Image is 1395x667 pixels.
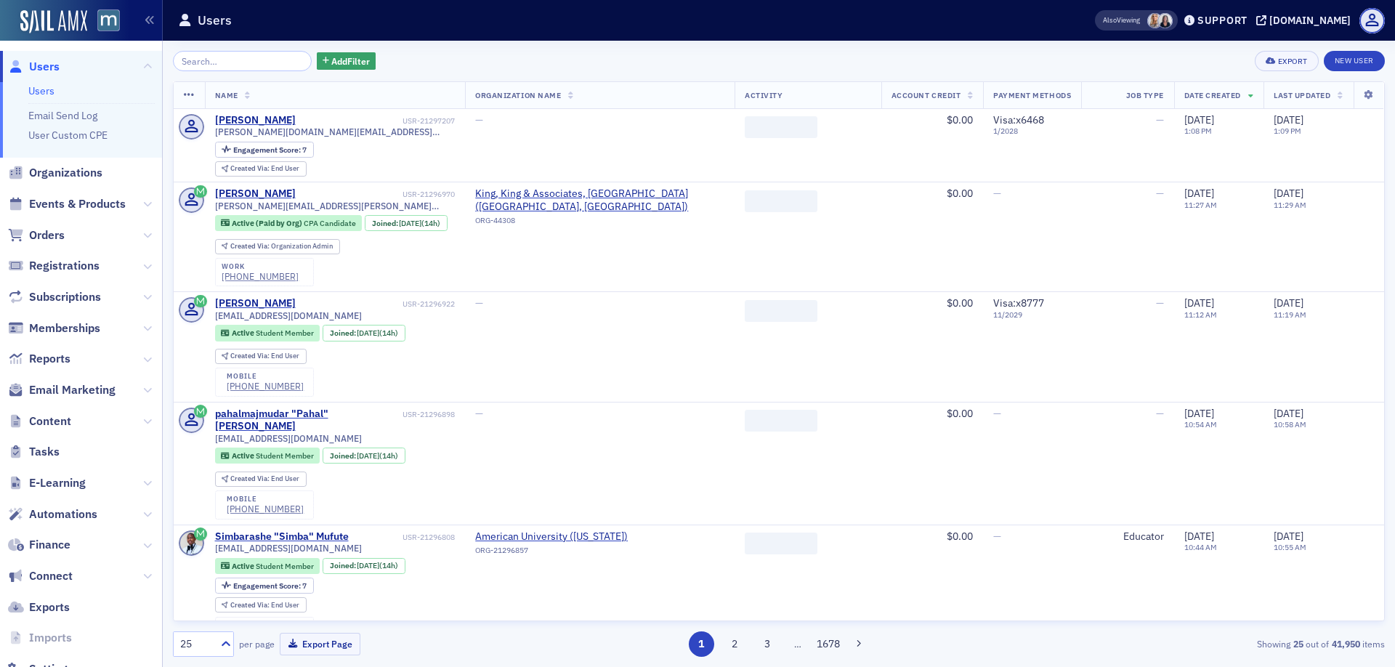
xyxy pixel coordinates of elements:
div: USR-21296808 [351,533,455,542]
div: Created Via: End User [215,472,307,487]
span: [DATE] [1274,407,1303,420]
a: Content [8,413,71,429]
a: Connect [8,568,73,584]
div: Active: Active: Student Member [215,448,320,464]
a: Active (Paid by Org) CPA Candidate [221,219,355,228]
label: per page [239,637,275,650]
span: ‌ [745,300,817,322]
div: Active: Active: Student Member [215,558,320,574]
span: Created Via : [230,474,271,483]
span: Created Via : [230,241,271,251]
div: [PHONE_NUMBER] [222,271,299,282]
strong: 25 [1290,637,1306,650]
span: [DATE] [1184,113,1214,126]
span: Created Via : [230,600,271,610]
span: — [1156,407,1164,420]
span: American University (Washington) [475,530,628,543]
a: Orders [8,227,65,243]
span: Kelly Brown [1157,13,1173,28]
div: Created Via: Organization Admin [215,239,340,254]
a: E-Learning [8,475,86,491]
time: 11:29 AM [1274,200,1306,210]
a: Tasks [8,444,60,460]
span: Joined : [330,561,357,570]
a: Imports [8,630,72,646]
div: (14h) [357,451,398,461]
span: Memberships [29,320,100,336]
span: $0.00 [947,113,973,126]
div: USR-21296898 [403,410,455,419]
span: $0.00 [947,296,973,310]
div: Engagement Score: 7 [215,578,314,594]
span: 11 / 2029 [993,310,1071,320]
div: Engagement Score: 7 [215,142,314,158]
div: Active: Active: Student Member [215,325,320,341]
button: 3 [755,631,780,657]
span: Finance [29,537,70,553]
span: — [475,296,483,310]
div: 25 [180,636,212,652]
span: Joined : [330,328,357,338]
time: 10:54 AM [1184,419,1217,429]
span: [DATE] [399,218,421,228]
a: Simbarashe "Simba" Mufute [215,530,349,543]
span: [DATE] [1184,187,1214,200]
div: Created Via: End User [215,161,307,177]
span: 1 / 2028 [993,126,1071,136]
span: E-Learning [29,475,86,491]
span: Emily Trott [1147,13,1162,28]
span: [DATE] [1184,530,1214,543]
a: [PHONE_NUMBER] [227,504,304,514]
div: [DOMAIN_NAME] [1269,14,1351,27]
span: — [1156,187,1164,200]
div: (14h) [357,328,398,338]
a: [PERSON_NAME] [215,114,296,127]
button: 1678 [816,631,841,657]
div: [PERSON_NAME] [215,297,296,310]
a: Reports [8,351,70,367]
span: Reports [29,351,70,367]
span: [EMAIL_ADDRESS][DOMAIN_NAME] [215,543,362,554]
div: 7 [233,582,307,590]
span: Exports [29,599,70,615]
span: [DATE] [357,328,379,338]
div: Joined: 2025-09-05 00:00:00 [323,448,405,464]
a: [PHONE_NUMBER] [227,381,304,392]
span: [DATE] [1274,296,1303,310]
span: Registrations [29,258,100,274]
div: USR-21296922 [298,299,455,309]
button: AddFilter [317,52,376,70]
span: Add Filter [331,54,370,68]
span: $0.00 [947,407,973,420]
a: American University ([US_STATE]) [475,530,628,543]
span: Active [232,328,256,338]
div: pahalmajmudar "Pahal" [PERSON_NAME] [215,408,400,433]
button: Export Page [280,633,360,655]
span: Last Updated [1274,90,1330,100]
div: work [222,262,299,271]
div: Educator [1091,530,1164,543]
div: Joined: 2025-09-05 00:00:00 [323,325,405,341]
div: Created Via: End User [215,349,307,364]
span: $0.00 [947,530,973,543]
div: End User [230,352,299,360]
div: ORG-44308 [475,216,724,230]
span: Orders [29,227,65,243]
span: Subscriptions [29,289,101,305]
span: [DATE] [357,560,379,570]
span: — [993,530,1001,543]
span: ‌ [745,116,817,138]
span: Active [232,561,256,571]
div: (14h) [399,219,440,228]
span: — [475,113,483,126]
div: Support [1197,14,1248,27]
span: Email Marketing [29,382,116,398]
a: Subscriptions [8,289,101,305]
span: Profile [1359,8,1385,33]
span: [PERSON_NAME][EMAIL_ADDRESS][PERSON_NAME][DOMAIN_NAME] [215,201,456,211]
div: [PERSON_NAME] [215,187,296,201]
a: Users [8,59,60,75]
time: 1:08 PM [1184,126,1212,136]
